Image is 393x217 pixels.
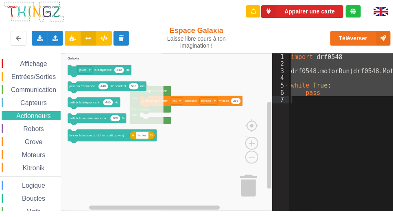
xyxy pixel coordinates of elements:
[201,99,212,103] text: horaire
[374,7,388,16] img: gb.png
[19,99,48,106] span: Capteurs
[126,68,130,72] text: Hz
[346,5,361,18] div: Tu es connecté au serveur de création de Thingz
[172,99,177,103] text: M1
[19,60,48,67] span: Affichage
[138,134,146,137] text: fichier
[219,99,229,103] text: vitesse
[272,82,289,89] div: 5
[24,138,44,145] span: Grove
[22,125,45,132] span: Robots
[94,68,112,72] text: la fréquence
[272,96,289,103] div: 7
[70,101,100,104] text: définir la fréquence à
[185,99,197,103] text: direction
[110,84,127,88] text: Hz pendant
[22,164,46,171] span: Kitronik
[70,116,106,120] text: définir le volume sonore à
[272,60,289,68] div: 2
[272,75,289,82] div: 4
[21,182,46,189] span: Logique
[140,84,145,88] text: ms
[165,26,228,49] div: Espace Galaxia
[100,84,106,88] text: 440
[25,208,42,215] span: Math
[15,112,52,119] span: Actionneurs
[113,116,118,120] text: 100
[115,101,119,104] text: Hz
[105,101,111,104] text: 440
[233,99,239,103] text: 255
[21,195,46,202] span: Boucles
[261,5,343,18] button: Appairer une carte
[330,31,391,46] button: Téléverser
[4,1,65,22] img: thingz_logo.png
[165,35,228,49] div: Laisse libre cours à ton imagination !
[21,151,47,158] span: Moteurs
[68,56,79,60] text: Galaxia
[116,68,122,72] text: 440
[131,84,137,88] text: 500
[122,116,124,120] text: %
[79,68,86,72] text: jouer
[10,86,57,93] span: Communication
[272,89,289,96] div: 6
[10,73,57,80] span: Entrées/Sorties
[69,84,95,88] text: jouer la fréquence
[272,53,289,61] div: 1
[272,68,289,75] div: 3
[70,134,124,137] text: lancer la lecture du fichier audio (.wav)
